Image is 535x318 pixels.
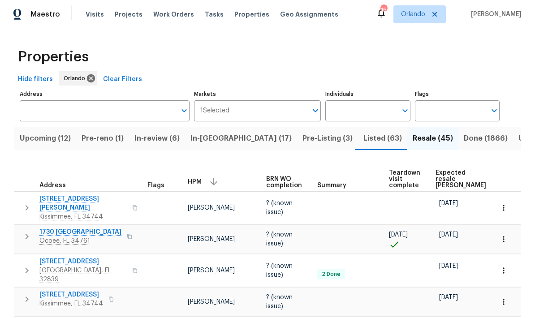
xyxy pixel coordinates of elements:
div: 16 [380,5,387,14]
span: Visits [86,10,104,19]
span: Summary [317,182,346,189]
span: [DATE] [439,263,458,269]
span: Listed (63) [363,132,402,145]
span: Properties [234,10,269,19]
span: [PERSON_NAME] [467,10,522,19]
span: Done (1866) [464,132,508,145]
span: Maestro [30,10,60,19]
button: Open [178,104,190,117]
span: [PERSON_NAME] [188,236,235,242]
span: In-review (6) [134,132,180,145]
label: Address [20,91,190,97]
button: Hide filters [14,71,56,88]
label: Individuals [325,91,410,97]
span: ? (known issue) [266,200,293,215]
span: Projects [115,10,142,19]
span: Pre-reno (1) [82,132,124,145]
span: HPM [188,179,202,185]
span: Work Orders [153,10,194,19]
span: Address [39,182,66,189]
span: ? (known issue) [266,232,293,247]
span: [PERSON_NAME] [188,205,235,211]
span: Expected resale [PERSON_NAME] [436,170,486,189]
span: [DATE] [439,294,458,301]
button: Open [309,104,322,117]
span: Orlando [64,74,89,83]
span: ? (known issue) [266,294,293,309]
label: Flags [415,91,500,97]
span: Geo Assignments [280,10,338,19]
label: Markets [194,91,321,97]
span: [PERSON_NAME] [188,267,235,274]
span: Upcoming (12) [20,132,71,145]
span: [DATE] [389,232,408,238]
span: Orlando [401,10,425,19]
span: 1 Selected [200,107,229,115]
span: Flags [147,182,164,189]
span: Pre-Listing (3) [302,132,353,145]
span: Teardown visit complete [389,170,420,189]
span: Clear Filters [103,74,142,85]
span: [DATE] [439,200,458,206]
span: Hide filters [18,74,53,85]
div: Orlando [59,71,97,86]
span: Resale (45) [413,132,453,145]
span: ? (known issue) [266,263,293,278]
span: 2 Done [318,271,344,278]
span: BRN WO completion [266,176,302,189]
button: Clear Filters [99,71,146,88]
span: Properties [18,52,89,61]
span: [DATE] [439,232,458,238]
span: In-[GEOGRAPHIC_DATA] (17) [190,132,292,145]
button: Open [399,104,411,117]
span: Tasks [205,11,224,17]
span: [PERSON_NAME] [188,299,235,305]
button: Open [488,104,500,117]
